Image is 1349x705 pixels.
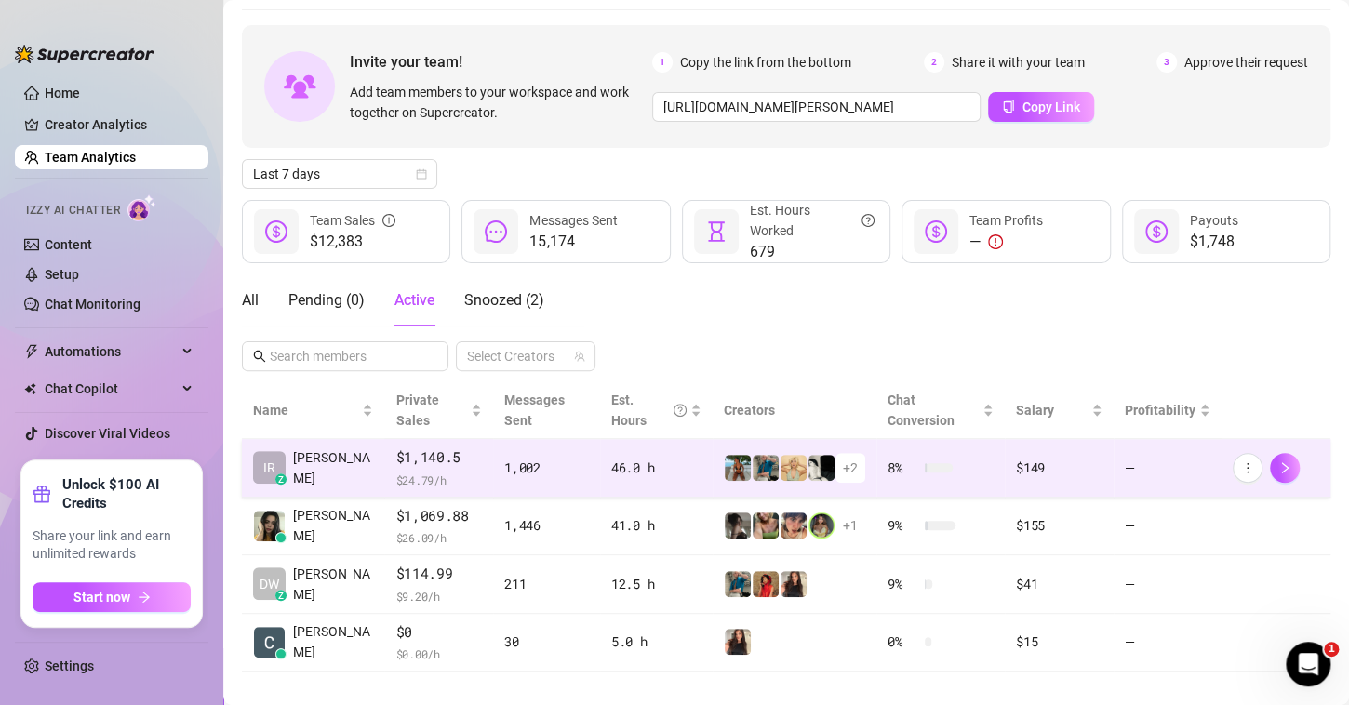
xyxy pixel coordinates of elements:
[888,458,917,478] span: 8 %
[504,458,589,478] div: 1,002
[888,574,917,594] span: 9 %
[45,267,79,282] a: Setup
[33,582,191,612] button: Start nowarrow-right
[680,52,851,73] span: Copy the link from the bottom
[24,382,36,395] img: Chat Copilot
[395,645,482,663] span: $ 0.00 /h
[888,515,917,536] span: 9 %
[1241,461,1254,474] span: more
[1125,403,1195,418] span: Profitability
[705,220,728,243] span: hourglass
[275,590,287,601] div: z
[952,52,1085,73] span: Share it with your team
[26,202,120,219] span: Izzy AI Chatter
[1114,498,1222,556] td: —
[395,587,482,605] span: $ 9.20 /h
[843,515,858,536] span: + 1
[73,590,130,605] span: Start now
[45,237,92,252] a: Content
[1324,642,1339,657] span: 1
[293,621,373,662] span: [PERSON_NAME]
[924,52,944,73] span: 2
[45,110,194,140] a: Creator Analytics
[1114,439,1222,498] td: —
[725,629,751,655] img: diandradelgado
[33,527,191,564] span: Share your link and earn unlimited rewards
[529,213,617,228] span: Messages Sent
[1278,461,1291,474] span: right
[969,231,1043,253] div: —
[350,50,652,73] span: Invite your team!
[1156,52,1177,73] span: 3
[611,515,701,536] div: 41.0 h
[1016,632,1102,652] div: $15
[504,392,565,428] span: Messages Sent
[843,458,858,478] span: + 2
[1016,515,1102,536] div: $155
[395,392,438,428] span: Private Sales
[395,528,482,547] span: $ 26.09 /h
[464,291,544,309] span: Snoozed ( 2 )
[242,382,384,439] th: Name
[1002,100,1015,113] span: copy
[310,231,395,253] span: $12,383
[1145,220,1168,243] span: dollar-circle
[127,194,156,221] img: AI Chatter
[310,210,395,231] div: Team Sales
[395,446,482,469] span: $1,140.5
[888,632,917,652] span: 0 %
[288,289,365,312] div: Pending ( 0 )
[753,455,779,481] img: Eavnc
[293,564,373,605] span: [PERSON_NAME]
[395,621,482,644] span: $0
[62,475,191,512] strong: Unlock $100 AI Credits
[395,471,482,489] span: $ 24.79 /h
[750,200,875,241] div: Est. Hours Worked
[45,337,177,366] span: Automations
[382,210,395,231] span: info-circle
[504,632,589,652] div: 30
[611,574,701,594] div: 12.5 h
[45,426,170,441] a: Discover Viral Videos
[45,658,94,673] a: Settings
[1016,574,1102,594] div: $41
[861,200,875,241] span: question-circle
[611,632,701,652] div: 5.0 h
[270,346,422,366] input: Search members
[808,512,835,539] img: jadesummersss
[611,390,687,431] div: Est. Hours
[1184,52,1308,73] span: Approve their request
[808,455,835,481] img: comicaltaco
[260,574,279,594] span: DW
[395,505,482,527] span: $1,069.88
[253,400,358,420] span: Name
[254,627,285,658] img: Carl Belotindos
[253,350,266,363] span: search
[138,591,151,604] span: arrow-right
[293,505,373,546] span: [PERSON_NAME]
[611,458,701,478] div: 46.0 h
[652,52,673,73] span: 1
[753,512,779,539] img: dreamsofleana
[988,234,1003,249] span: exclamation-circle
[529,231,617,253] span: 15,174
[395,563,482,585] span: $114.99
[969,213,1043,228] span: Team Profits
[350,82,645,123] span: Add team members to your workspace and work together on Supercreator.
[1286,642,1330,686] iframe: Intercom live chat
[1016,403,1054,418] span: Salary
[253,160,426,188] span: Last 7 days
[416,168,427,180] span: calendar
[394,291,434,309] span: Active
[781,571,807,597] img: diandradelgado
[574,351,585,362] span: team
[242,289,259,312] div: All
[1190,231,1238,253] span: $1,748
[781,512,807,539] img: bonnierides
[888,392,955,428] span: Chat Conversion
[265,220,287,243] span: dollar-circle
[988,92,1094,122] button: Copy Link
[674,390,687,431] span: question-circle
[1114,555,1222,614] td: —
[293,447,373,488] span: [PERSON_NAME]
